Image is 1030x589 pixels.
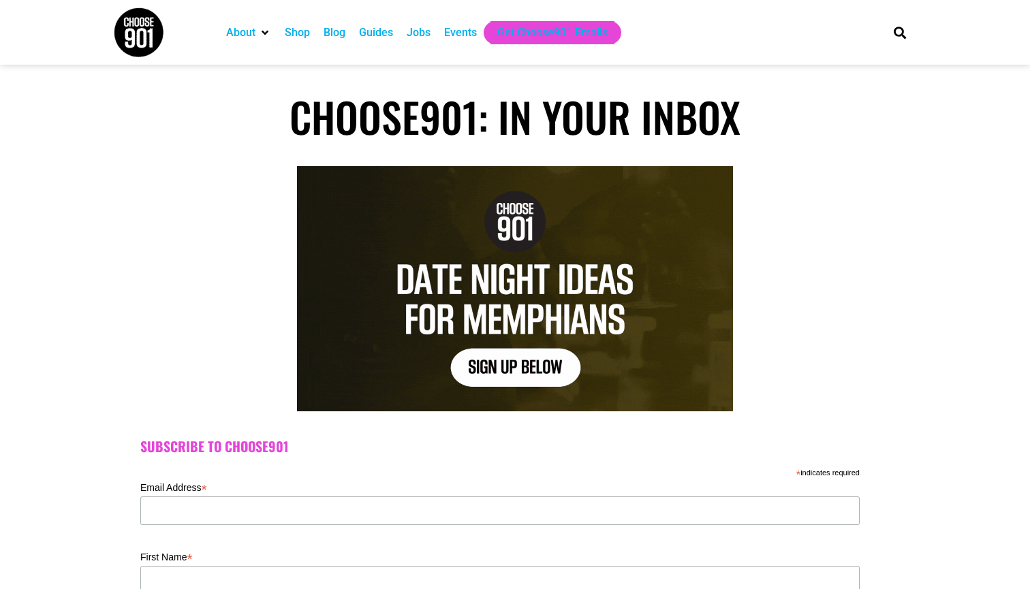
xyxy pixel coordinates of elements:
a: Blog [324,25,345,41]
a: About [226,25,255,41]
a: Jobs [407,25,431,41]
img: Text graphic with "Choose 901" logo. Reads: "7 Things to Do in Memphis This Week. Sign Up Below."... [297,166,733,411]
div: Search [889,21,911,44]
h1: Choose901: In Your Inbox [113,92,917,141]
a: Get Choose901 Emails [497,25,608,41]
label: First Name [140,547,860,564]
h2: Subscribe to Choose901 [140,439,890,455]
a: Guides [359,25,393,41]
a: Events [444,25,477,41]
label: Email Address [140,478,860,494]
a: Shop [285,25,310,41]
div: indicates required [140,465,860,478]
div: About [219,21,278,44]
nav: Main nav [219,21,871,44]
